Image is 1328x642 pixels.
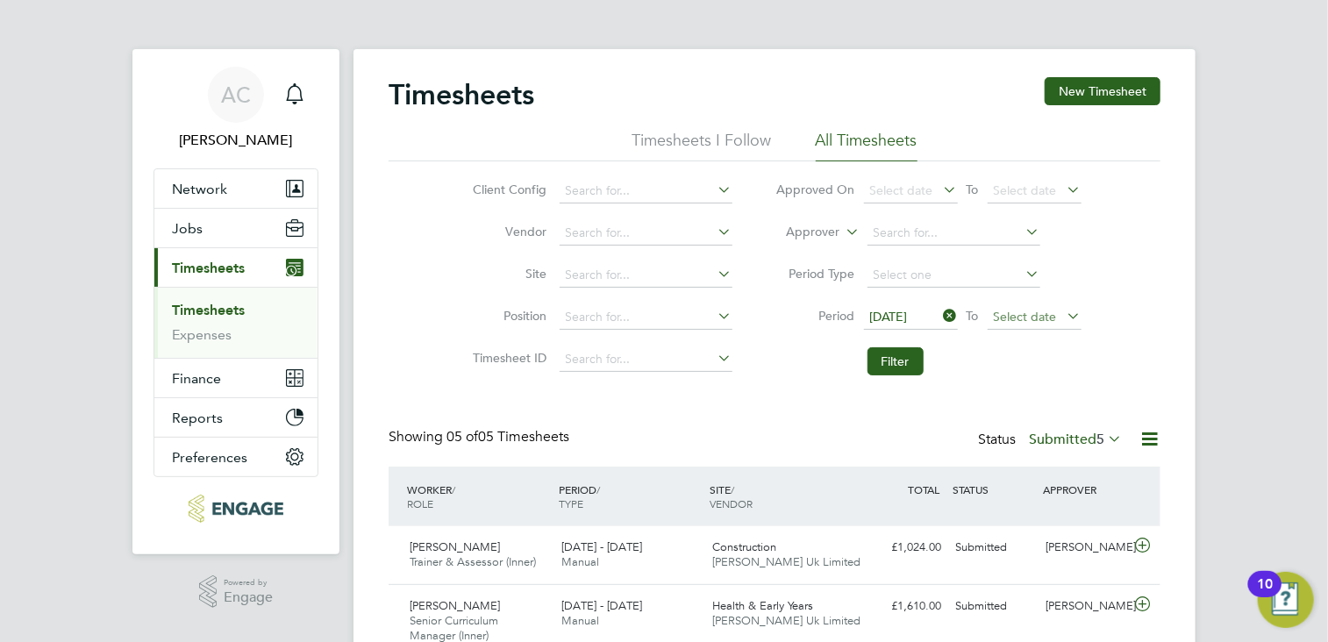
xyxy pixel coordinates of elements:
span: [PERSON_NAME] Uk Limited [713,613,861,628]
img: morganhunt-logo-retina.png [189,495,282,523]
label: Position [468,308,547,324]
div: APPROVER [1039,474,1131,505]
span: AC [221,83,251,106]
span: [PERSON_NAME] Uk Limited [713,554,861,569]
input: Search for... [867,221,1040,246]
span: 5 [1096,431,1104,448]
div: Submitted [948,592,1039,621]
span: [DATE] - [DATE] [561,539,642,554]
span: [PERSON_NAME] [410,598,500,613]
span: VENDOR [710,496,753,510]
span: / [732,482,735,496]
span: Finance [172,370,221,387]
button: Timesheets [154,248,318,287]
span: ROLE [407,496,433,510]
input: Search for... [560,305,732,330]
span: Reports [172,410,223,426]
h2: Timesheets [389,77,534,112]
button: Filter [867,347,924,375]
label: Vendor [468,224,547,239]
label: Approved On [776,182,855,197]
span: TYPE [559,496,583,510]
button: Preferences [154,438,318,476]
a: Powered byEngage [199,575,274,609]
span: Jobs [172,220,203,237]
span: Select date [994,182,1057,198]
div: Timesheets [154,287,318,358]
span: Manual [561,554,599,569]
input: Search for... [560,221,732,246]
button: Network [154,169,318,208]
li: All Timesheets [816,130,917,161]
label: Period Type [776,266,855,282]
div: STATUS [948,474,1039,505]
span: / [596,482,600,496]
div: £1,024.00 [857,533,948,562]
span: Select date [994,309,1057,325]
div: PERIOD [554,474,706,519]
input: Select one [867,263,1040,288]
span: [DATE] [870,309,908,325]
a: AC[PERSON_NAME] [154,67,318,151]
span: Manual [561,613,599,628]
div: Status [978,428,1125,453]
span: Trainer & Assessor (Inner) [410,554,536,569]
label: Timesheet ID [468,350,547,366]
span: TOTAL [908,482,939,496]
span: [DATE] - [DATE] [561,598,642,613]
input: Search for... [560,263,732,288]
input: Search for... [560,179,732,203]
li: Timesheets I Follow [632,130,772,161]
input: Search for... [560,347,732,372]
span: 05 Timesheets [446,428,569,446]
span: Preferences [172,449,247,466]
div: SITE [706,474,858,519]
span: Engage [224,590,273,605]
span: 05 of [446,428,478,446]
span: Health & Early Years [713,598,814,613]
a: Expenses [172,326,232,343]
span: Construction [713,539,777,554]
span: Andy Crow [154,130,318,151]
button: Reports [154,398,318,437]
a: Timesheets [172,302,245,318]
div: Showing [389,428,573,446]
label: Approver [761,224,840,241]
div: £1,610.00 [857,592,948,621]
span: [PERSON_NAME] [410,539,500,554]
div: [PERSON_NAME] [1039,592,1131,621]
button: Jobs [154,209,318,247]
div: 10 [1257,584,1273,607]
div: Submitted [948,533,1039,562]
nav: Main navigation [132,49,339,554]
button: New Timesheet [1045,77,1160,105]
span: Timesheets [172,260,245,276]
button: Open Resource Center, 10 new notifications [1258,572,1314,628]
label: Period [776,308,855,324]
button: Finance [154,359,318,397]
label: Site [468,266,547,282]
span: Network [172,181,227,197]
span: To [961,178,984,201]
span: / [452,482,455,496]
a: Go to home page [154,495,318,523]
span: To [961,304,984,327]
div: WORKER [403,474,554,519]
span: Powered by [224,575,273,590]
label: Client Config [468,182,547,197]
label: Submitted [1029,431,1122,448]
span: Select date [870,182,933,198]
div: [PERSON_NAME] [1039,533,1131,562]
